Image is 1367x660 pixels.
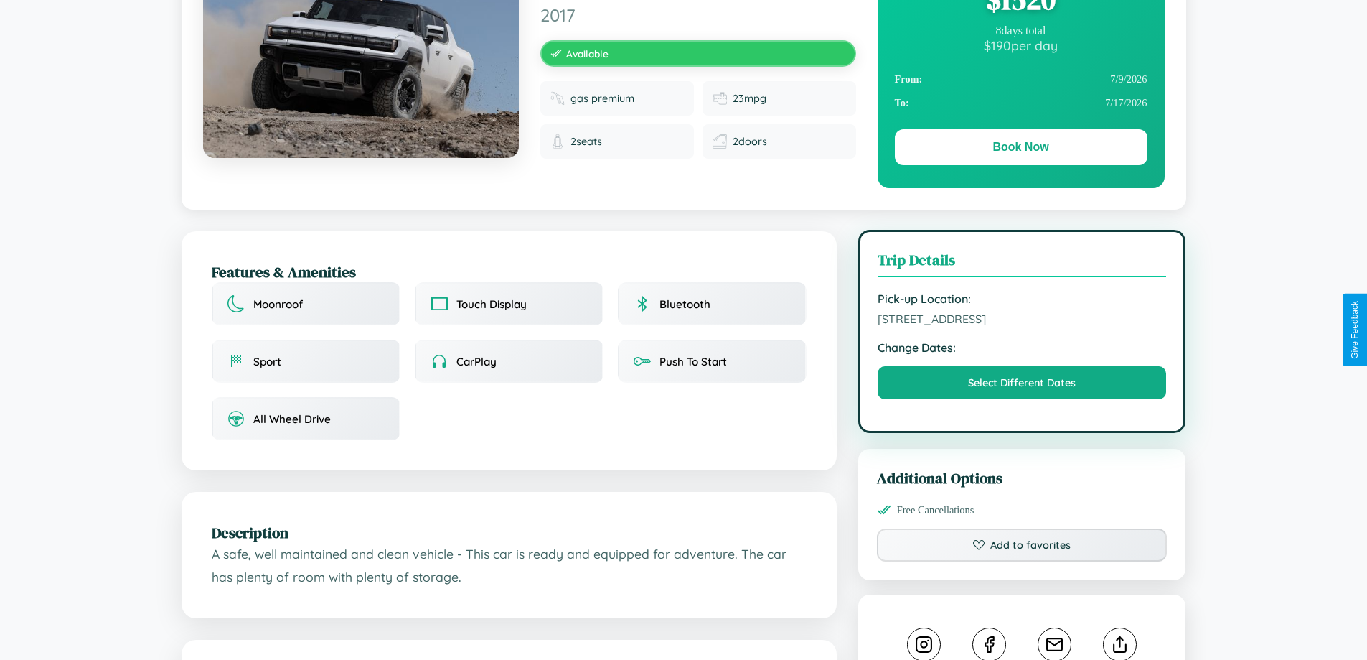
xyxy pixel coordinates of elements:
[540,4,856,26] span: 2017
[566,47,609,60] span: Available
[895,73,923,85] strong: From:
[550,91,565,106] img: Fuel type
[456,355,497,368] span: CarPlay
[895,91,1147,115] div: 7 / 17 / 2026
[212,522,807,543] h2: Description
[1350,301,1360,359] div: Give Feedback
[877,529,1168,562] button: Add to favorites
[253,412,331,426] span: All Wheel Drive
[253,297,303,311] span: Moonroof
[550,134,565,149] img: Seats
[733,135,767,148] span: 2 doors
[895,37,1147,53] div: $ 190 per day
[878,340,1167,355] strong: Change Dates:
[713,91,727,106] img: Fuel efficiency
[878,292,1167,306] strong: Pick-up Location:
[895,24,1147,37] div: 8 days total
[570,135,602,148] span: 2 seats
[895,129,1147,165] button: Book Now
[733,92,766,105] span: 23 mpg
[878,312,1167,326] span: [STREET_ADDRESS]
[570,92,634,105] span: gas premium
[212,543,807,588] p: A safe, well maintained and clean vehicle - This car is ready and equipped for adventure. The car...
[895,97,909,109] strong: To:
[456,297,527,311] span: Touch Display
[659,355,727,368] span: Push To Start
[897,504,974,516] span: Free Cancellations
[212,261,807,282] h2: Features & Amenities
[895,68,1147,91] div: 7 / 9 / 2026
[713,134,727,149] img: Doors
[878,249,1167,277] h3: Trip Details
[659,297,710,311] span: Bluetooth
[253,355,281,368] span: Sport
[877,468,1168,488] h3: Additional Options
[878,366,1167,399] button: Select Different Dates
